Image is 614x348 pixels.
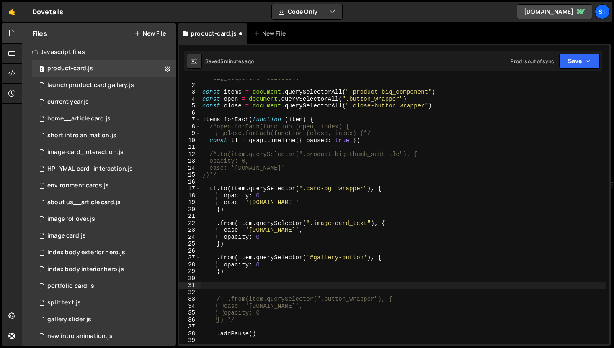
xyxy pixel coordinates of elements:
div: 14 [179,165,201,172]
div: index body interior hero.js [47,266,124,273]
div: 18 [179,192,201,200]
div: 35 [179,310,201,317]
div: 8 [179,123,201,130]
div: 15113/40360.js [32,211,176,228]
div: Javascript files [22,43,176,60]
div: gallery slider.js [47,316,91,323]
div: 26 [179,248,201,255]
div: 23 [179,227,201,234]
div: 15113/42183.js [32,60,176,77]
div: 15113/39520.js [32,194,176,211]
div: 4 [179,96,201,103]
div: about us__article card.js [47,199,121,206]
a: 🤙 [2,2,22,22]
div: product-card.js [47,65,93,72]
div: 24 [179,234,201,241]
div: 33 [179,296,201,303]
div: 32 [179,289,201,296]
div: 15113/39517.js [32,228,176,244]
h2: Files [32,29,47,38]
div: split text.js [47,299,81,307]
div: 30 [179,275,201,282]
div: short intro animation.js [47,132,116,139]
div: 31 [179,282,201,289]
div: 2 [179,82,201,89]
div: 36 [179,317,201,324]
div: 39 [179,337,201,344]
div: 12 [179,151,201,158]
a: [DOMAIN_NAME] [517,4,592,19]
div: 27 [179,254,201,261]
button: Save [559,54,600,69]
div: 5 [179,102,201,110]
div: 37 [179,323,201,330]
button: New File [134,30,166,37]
div: 3 [179,89,201,96]
div: Prod is out of sync [511,58,554,65]
div: 16 [179,179,201,186]
div: 15113/43315.js [32,161,176,177]
div: Dovetails [32,7,63,17]
div: HP_YMAL-card_interaction.js [47,165,133,173]
div: 15113/42595.js [32,328,176,345]
div: image card.js [47,232,86,240]
div: 34 [179,303,201,310]
div: 5 minutes ago [220,58,254,65]
div: new intro animation.js [47,333,113,340]
div: image-card_interaction.js [47,148,124,156]
a: St [595,4,610,19]
div: 15113/43303.js [32,94,176,110]
div: 11 [179,144,201,151]
div: 15113/43503.js [32,110,176,127]
div: 15113/43395.js [32,127,176,144]
div: 17 [179,185,201,192]
div: product-card.js [191,29,237,38]
div: 9 [179,130,201,137]
div: Saved [205,58,254,65]
div: home__article card.js [47,115,111,123]
div: New File [254,29,289,38]
div: 15113/39528.js [32,294,176,311]
div: 19 [179,199,201,206]
div: 6 [179,110,201,117]
div: 10 [179,137,201,144]
div: 15113/39545.js [32,261,176,278]
div: 22 [179,220,201,227]
div: 15113/39522.js [32,177,176,194]
div: 15 [179,171,201,179]
div: 15113/41064.js [32,311,176,328]
div: 15113/42276.js [32,77,176,94]
div: launch product card gallery.js [47,82,134,89]
div: 38 [179,330,201,338]
span: 3 [39,66,44,73]
div: portfolio card.js [47,282,94,290]
div: 25 [179,241,201,248]
div: 15113/41050.js [32,244,176,261]
div: 20 [179,206,201,213]
button: Code Only [272,4,342,19]
div: 15113/39563.js [32,278,176,294]
div: 21 [179,213,201,220]
div: 29 [179,268,201,275]
div: index body exterior hero.js [47,249,125,256]
div: 7 [179,116,201,123]
div: 28 [179,261,201,269]
div: 13 [179,158,201,165]
div: current year.js [47,98,89,106]
div: 15113/39521.js [32,144,176,161]
div: image rollover.js [47,215,95,223]
div: environment cards.js [47,182,109,189]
